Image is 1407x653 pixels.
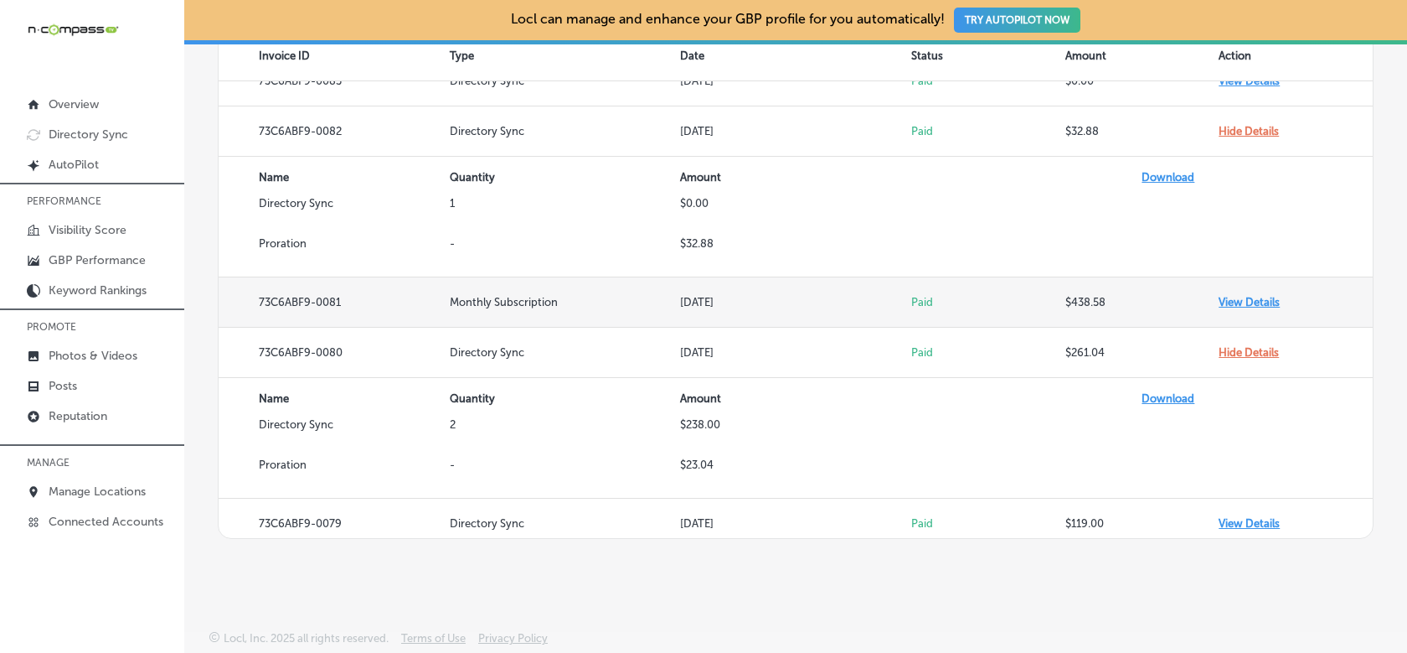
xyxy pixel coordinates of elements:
p: Manage Locations [49,485,146,499]
td: - [450,237,681,277]
td: [DATE] [680,56,911,106]
td: Directory Sync [450,56,681,106]
td: View Details [1219,277,1373,328]
td: Hide Details [1219,106,1373,157]
td: $0.00 [680,197,911,237]
td: $32.88 [680,237,911,277]
td: View Details [1219,499,1373,549]
a: Download [1142,171,1194,184]
td: 73C6ABF9-0079 [219,499,450,549]
th: Name [219,157,450,197]
td: Monthly Subscription [450,277,681,328]
td: 73C6ABF9-0081 [219,277,450,328]
th: Action [1219,31,1373,81]
td: 73C6ABF9-0083 [219,56,450,106]
td: Proration [219,237,450,277]
td: Paid [911,499,1065,549]
td: Paid [911,56,1065,106]
td: $119.00 [1065,499,1219,549]
td: Directory Sync [450,499,681,549]
td: $23.04 [680,459,911,499]
td: [DATE] [680,328,911,378]
td: $261.04 [1065,328,1219,378]
p: Directory Sync [49,127,128,142]
td: [DATE] [680,277,911,328]
th: Amount [680,157,911,197]
th: Quantity [450,157,681,197]
td: 73C6ABF9-0080 [219,328,450,378]
td: Paid [911,277,1065,328]
p: Overview [49,97,99,111]
td: View Details [1219,56,1373,106]
p: Reputation [49,409,107,423]
th: Invoice ID [219,31,450,81]
td: [DATE] [680,106,911,157]
td: Paid [911,106,1065,157]
a: Download [1142,392,1194,405]
a: Terms of Use [401,632,466,653]
td: Proration [219,459,450,499]
td: Directory Sync [450,106,681,157]
p: Locl, Inc. 2025 all rights reserved. [224,632,389,645]
p: Photos & Videos [49,349,137,363]
td: Directory Sync [219,197,450,237]
td: Directory Sync [219,418,450,459]
p: AutoPilot [49,158,99,172]
th: Date [680,31,911,81]
th: Quantity [450,378,681,418]
button: TRY AUTOPILOT NOW [954,8,1080,33]
td: - [450,459,681,499]
p: Connected Accounts [49,515,163,529]
td: $0.00 [1065,56,1219,106]
td: $438.58 [1065,277,1219,328]
td: $32.88 [1065,106,1219,157]
td: 2 [450,418,681,459]
th: Amount [680,378,911,418]
p: Posts [49,379,77,393]
td: 73C6ABF9-0082 [219,106,450,157]
td: Directory Sync [450,328,681,378]
p: Keyword Rankings [49,283,147,298]
th: Status [911,31,1065,81]
p: GBP Performance [49,253,146,267]
td: 1 [450,197,681,237]
td: [DATE] [680,499,911,549]
th: Name [219,378,450,418]
th: Amount [1065,31,1219,81]
td: $238.00 [680,418,911,459]
a: Privacy Policy [478,632,548,653]
td: Hide Details [1219,328,1373,378]
img: 660ab0bf-5cc7-4cb8-ba1c-48b5ae0f18e60NCTV_CLogo_TV_Black_-500x88.png [27,22,119,38]
p: Visibility Score [49,223,126,237]
td: Paid [911,328,1065,378]
th: Type [450,31,681,81]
